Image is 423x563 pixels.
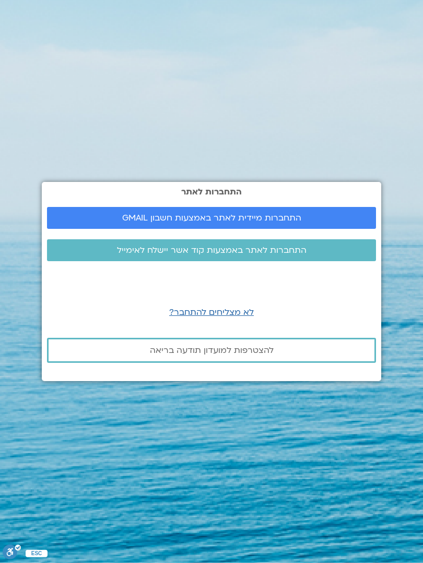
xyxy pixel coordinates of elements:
a: להצטרפות למועדון תודעה בריאה [47,338,376,363]
span: התחברות לאתר באמצעות קוד אשר יישלח לאימייל [117,246,307,255]
h2: התחברות לאתר [47,187,376,197]
a: התחברות מיידית לאתר באמצעות חשבון GMAIL [47,207,376,229]
a: לא מצליחים להתחבר? [169,307,254,318]
a: התחברות לאתר באמצעות קוד אשר יישלח לאימייל [47,239,376,261]
span: התחברות מיידית לאתר באמצעות חשבון GMAIL [122,213,301,223]
span: להצטרפות למועדון תודעה בריאה [150,346,274,355]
